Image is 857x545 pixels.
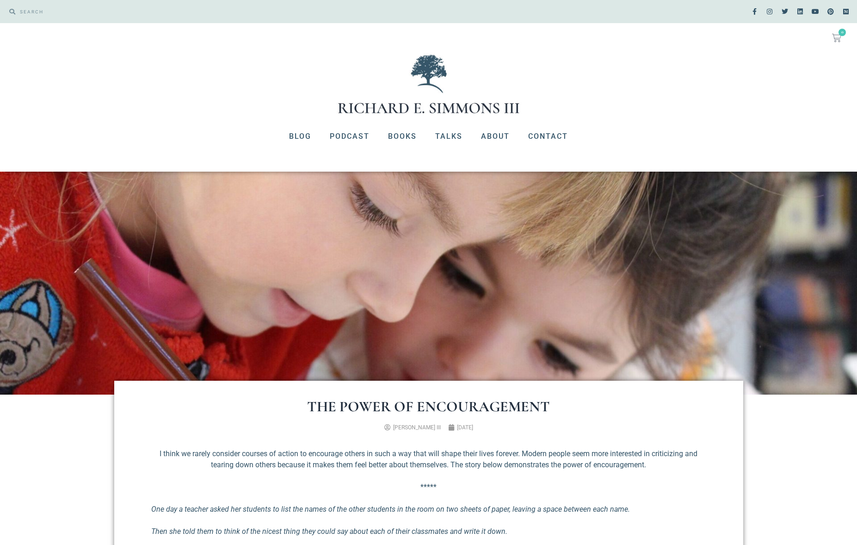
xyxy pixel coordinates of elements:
[151,448,706,471] p: I think we rarely consider courses of action to encourage others in such a way that will shape th...
[379,124,426,149] a: Books
[280,124,321,149] a: Blog
[457,424,473,431] time: [DATE]
[448,423,473,432] a: [DATE]
[393,424,441,431] span: [PERSON_NAME] III
[15,5,424,19] input: SEARCH
[321,124,379,149] a: Podcast
[151,505,630,514] em: One day a teacher asked her students to list the names of the other students in the room on two s...
[519,124,577,149] a: Contact
[426,124,472,149] a: Talks
[151,527,507,536] em: Then she told them to think of the nicest thing they could say about each of their classmates and...
[821,28,852,48] a: 0
[151,399,706,414] h1: The Power of Encouragement
[472,124,519,149] a: About
[839,29,846,36] span: 0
